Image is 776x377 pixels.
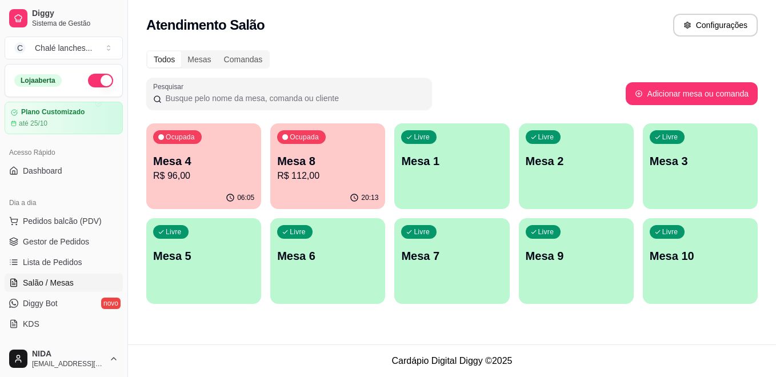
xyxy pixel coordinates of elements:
p: Livre [290,227,306,236]
a: Dashboard [5,162,123,180]
button: LivreMesa 10 [643,218,758,304]
p: Mesa 1 [401,153,502,169]
div: Todos [147,51,181,67]
span: Dashboard [23,165,62,177]
span: Gestor de Pedidos [23,236,89,247]
p: R$ 96,00 [153,169,254,183]
button: OcupadaMesa 4R$ 96,0006:05 [146,123,261,209]
label: Pesquisar [153,82,187,91]
p: Livre [662,133,678,142]
span: Diggy [32,9,118,19]
p: Mesa 5 [153,248,254,264]
button: LivreMesa 7 [394,218,509,304]
div: Loja aberta [14,74,62,87]
p: Mesa 4 [153,153,254,169]
p: Mesa 2 [526,153,627,169]
div: Dia a dia [5,194,123,212]
a: Diggy Botnovo [5,294,123,312]
p: 06:05 [237,193,254,202]
p: Mesa 8 [277,153,378,169]
p: Mesa 9 [526,248,627,264]
button: NIDA[EMAIL_ADDRESS][DOMAIN_NAME] [5,345,123,372]
span: Diggy Bot [23,298,58,309]
div: Mesas [181,51,217,67]
button: Select a team [5,37,123,59]
p: Mesa 10 [650,248,751,264]
button: Alterar Status [88,74,113,87]
p: Livre [414,227,430,236]
p: Livre [538,133,554,142]
p: Livre [662,227,678,236]
p: 20:13 [361,193,378,202]
button: LivreMesa 1 [394,123,509,209]
input: Pesquisar [162,93,425,104]
span: KDS [23,318,39,330]
span: Sistema de Gestão [32,19,118,28]
div: Acesso Rápido [5,143,123,162]
span: C [14,42,26,54]
p: Ocupada [166,133,195,142]
div: Chalé lanches ... [35,42,92,54]
button: LivreMesa 3 [643,123,758,209]
article: Plano Customizado [21,108,85,117]
span: Salão / Mesas [23,277,74,288]
button: LivreMesa 9 [519,218,634,304]
button: Configurações [673,14,758,37]
button: LivreMesa 2 [519,123,634,209]
a: Gestor de Pedidos [5,232,123,251]
h2: Atendimento Salão [146,16,265,34]
a: Salão / Mesas [5,274,123,292]
span: Pedidos balcão (PDV) [23,215,102,227]
button: LivreMesa 5 [146,218,261,304]
button: LivreMesa 6 [270,218,385,304]
p: Livre [414,133,430,142]
footer: Cardápio Digital Diggy © 2025 [128,344,776,377]
button: OcupadaMesa 8R$ 112,0020:13 [270,123,385,209]
button: Adicionar mesa ou comanda [626,82,758,105]
p: R$ 112,00 [277,169,378,183]
a: Plano Customizadoaté 25/10 [5,102,123,134]
p: Livre [538,227,554,236]
span: Lista de Pedidos [23,256,82,268]
article: até 25/10 [19,119,47,128]
a: DiggySistema de Gestão [5,5,123,32]
a: Lista de Pedidos [5,253,123,271]
p: Mesa 7 [401,248,502,264]
span: [EMAIL_ADDRESS][DOMAIN_NAME] [32,359,105,368]
p: Livre [166,227,182,236]
span: NIDA [32,349,105,359]
p: Mesa 6 [277,248,378,264]
div: Comandas [218,51,269,67]
p: Mesa 3 [650,153,751,169]
a: KDS [5,315,123,333]
p: Ocupada [290,133,319,142]
button: Pedidos balcão (PDV) [5,212,123,230]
